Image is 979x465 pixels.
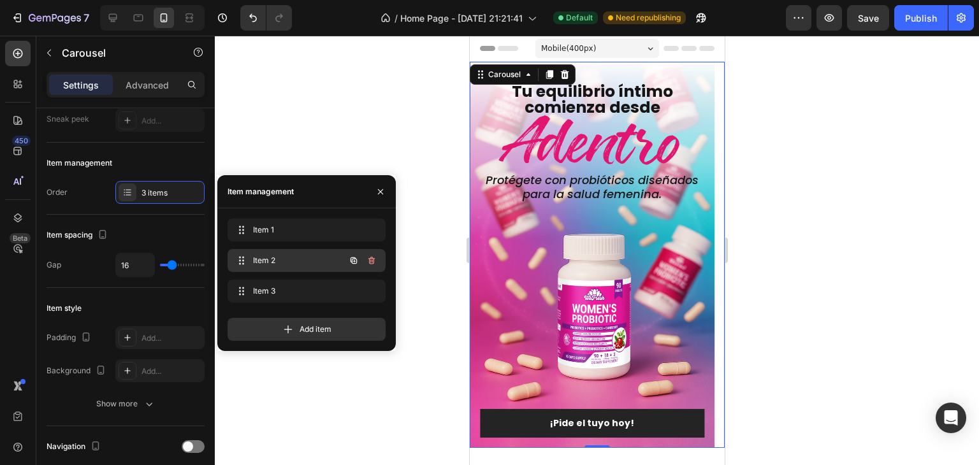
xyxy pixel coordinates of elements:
iframe: Design area [470,36,725,465]
div: 3 items [141,187,201,199]
span: Add item [300,324,331,335]
span: Home Page - [DATE] 21:21:41 [400,11,523,25]
p: 7 [83,10,89,25]
div: Item management [47,157,112,169]
p: Settings [63,78,99,92]
p: Advanced [126,78,169,92]
div: Item style [47,303,82,314]
div: Add... [141,366,201,377]
div: Beta [10,233,31,243]
div: Item spacing [47,227,110,244]
button: Publish [894,5,948,31]
span: Default [566,12,593,24]
div: Gap [47,259,61,271]
div: Show more [96,397,156,410]
input: Auto [116,254,154,276]
div: Item management [228,186,294,197]
div: 450 [12,136,31,146]
div: Navigation [47,438,103,455]
div: Order [47,187,68,198]
button: Show more [47,392,205,415]
div: Padding [47,329,94,347]
button: 7 [5,5,95,31]
div: Open Intercom Messenger [936,403,966,433]
div: Sneak peek [47,113,89,125]
div: Add... [141,333,201,344]
span: Item 2 [253,255,325,266]
button: Save [847,5,889,31]
span: Need republishing [616,12,681,24]
span: Item 3 [253,285,355,297]
span: Save [858,13,879,24]
p: Carousel [62,45,170,61]
div: Undo/Redo [240,5,292,31]
span: / [395,11,398,25]
span: Item 1 [253,224,355,236]
div: Publish [905,11,937,25]
div: Background [47,362,108,380]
